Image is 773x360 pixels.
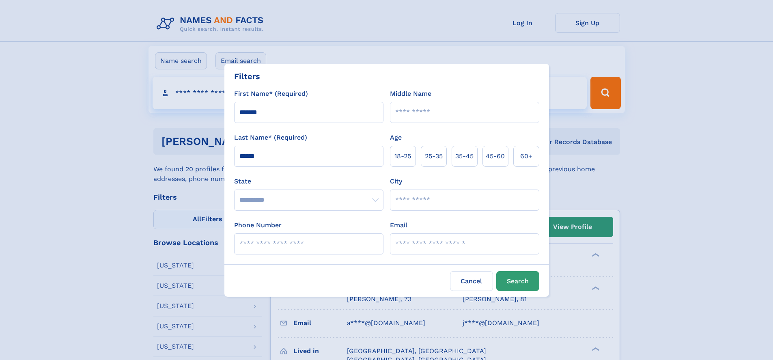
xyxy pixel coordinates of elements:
[425,151,443,161] span: 25‑35
[390,177,402,186] label: City
[234,70,260,82] div: Filters
[234,220,282,230] label: Phone Number
[450,271,493,291] label: Cancel
[234,133,307,142] label: Last Name* (Required)
[520,151,532,161] span: 60+
[234,89,308,99] label: First Name* (Required)
[390,133,402,142] label: Age
[234,177,383,186] label: State
[394,151,411,161] span: 18‑25
[390,220,407,230] label: Email
[496,271,539,291] button: Search
[486,151,505,161] span: 45‑60
[455,151,474,161] span: 35‑45
[390,89,431,99] label: Middle Name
